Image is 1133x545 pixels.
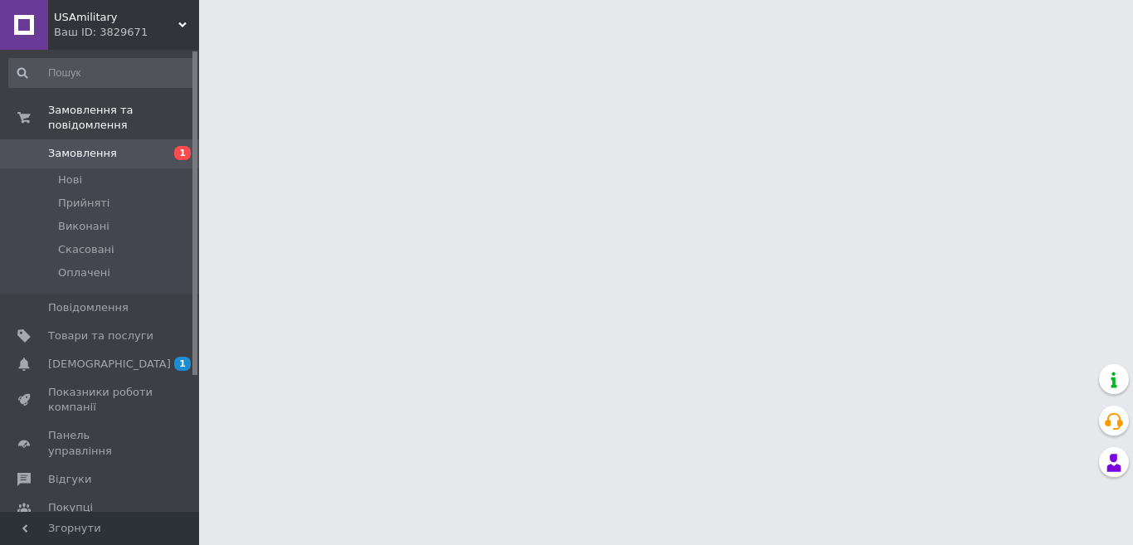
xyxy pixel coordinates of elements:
[48,103,199,133] span: Замовлення та повідомлення
[48,500,93,515] span: Покупці
[54,10,178,25] span: USAmilitary
[48,472,91,487] span: Відгуки
[48,146,117,161] span: Замовлення
[174,357,191,371] span: 1
[48,328,153,343] span: Товари та послуги
[48,300,129,315] span: Повідомлення
[58,173,82,187] span: Нові
[48,357,171,372] span: [DEMOGRAPHIC_DATA]
[58,219,109,234] span: Виконані
[174,146,191,160] span: 1
[58,265,110,280] span: Оплачені
[48,428,153,458] span: Панель управління
[58,242,114,257] span: Скасовані
[58,196,109,211] span: Прийняті
[48,385,153,415] span: Показники роботи компанії
[54,25,199,40] div: Ваш ID: 3829671
[8,58,196,88] input: Пошук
